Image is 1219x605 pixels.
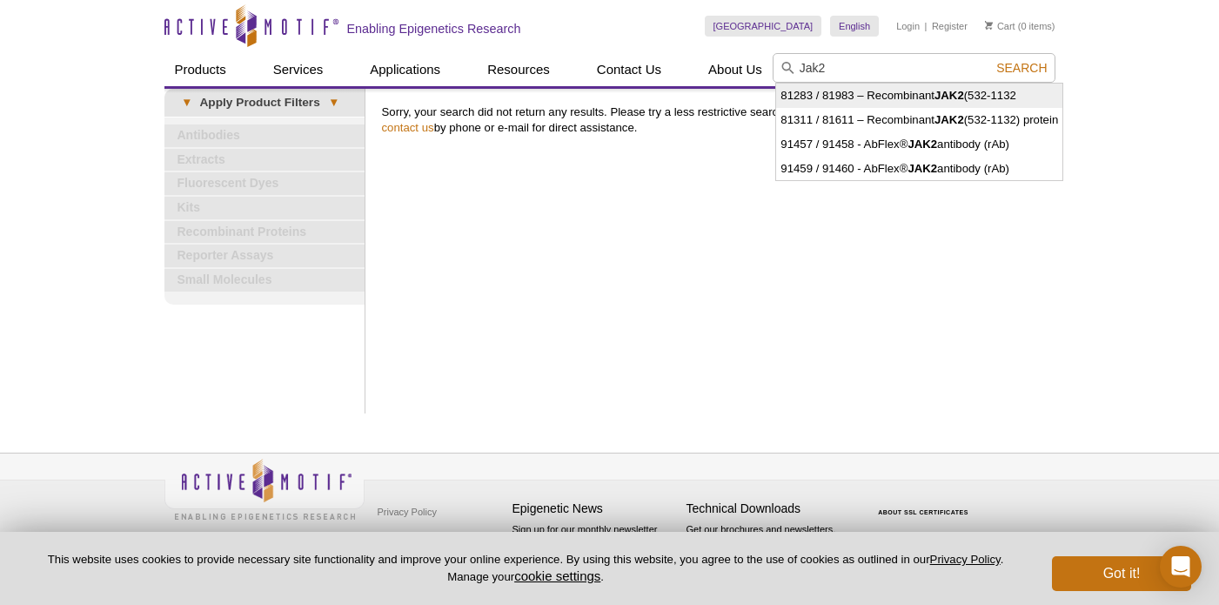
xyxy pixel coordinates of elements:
a: Register [932,20,968,32]
a: [GEOGRAPHIC_DATA] [705,16,822,37]
a: Services [263,53,334,86]
p: Get our brochures and newsletters, or request them by mail. [687,522,852,567]
h2: Enabling Epigenetics Research [347,21,521,37]
a: contact us [382,121,434,134]
p: Sign up for our monthly newsletter highlighting recent publications in the field of epigenetics. [512,522,678,581]
a: Antibodies [164,124,365,147]
a: ABOUT SSL CERTIFICATES [878,509,968,515]
a: Small Molecules [164,269,365,292]
strong: JAK2 [934,113,964,126]
li: 91457 / 91458 - AbFlex® antibody (rAb) [776,132,1062,157]
a: Privacy Policy [373,499,441,525]
input: Keyword, Cat. No. [773,53,1055,83]
li: 81283 / 81983 – Recombinant (532-1132 [776,84,1062,108]
h4: Technical Downloads [687,501,852,516]
li: (0 items) [985,16,1055,37]
a: Extracts [164,149,365,171]
a: Applications [359,53,451,86]
p: This website uses cookies to provide necessary site functionality and improve your online experie... [28,552,1023,585]
li: 91459 / 91460 - AbFlex® antibody (rAb) [776,157,1062,181]
button: Search [991,60,1052,76]
span: Search [996,61,1047,75]
div: Open Intercom Messenger [1160,546,1202,588]
a: Kits [164,197,365,219]
span: ▾ [320,95,347,111]
p: Sorry, your search did not return any results. Please try a less restrictive search, or by phone ... [382,104,1047,136]
strong: JAK2 [908,162,937,175]
a: Resources [477,53,560,86]
a: Reporter Assays [164,245,365,267]
li: | [925,16,928,37]
a: ▾Apply Product Filters▾ [164,89,365,117]
img: Active Motif, [164,454,365,524]
a: Products [164,53,237,86]
strong: JAK2 [934,89,964,102]
a: Privacy Policy [930,553,1001,566]
a: Login [896,20,920,32]
a: Cart [985,20,1015,32]
table: Click to Verify - This site chose Symantec SSL for secure e-commerce and confidential communicati... [861,484,991,522]
a: About Us [698,53,773,86]
span: ▾ [173,95,200,111]
li: 81311 / 81611 – Recombinant (532-1132) protein [776,108,1062,132]
button: cookie settings [514,568,600,583]
strong: JAK2 [908,138,937,151]
a: Terms & Conditions [373,525,465,551]
button: Got it! [1052,556,1191,591]
a: Recombinant Proteins [164,221,365,244]
h4: Epigenetic News [512,501,678,516]
img: Your Cart [985,21,993,30]
a: Contact Us [586,53,672,86]
a: Fluorescent Dyes [164,172,365,195]
a: English [830,16,879,37]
